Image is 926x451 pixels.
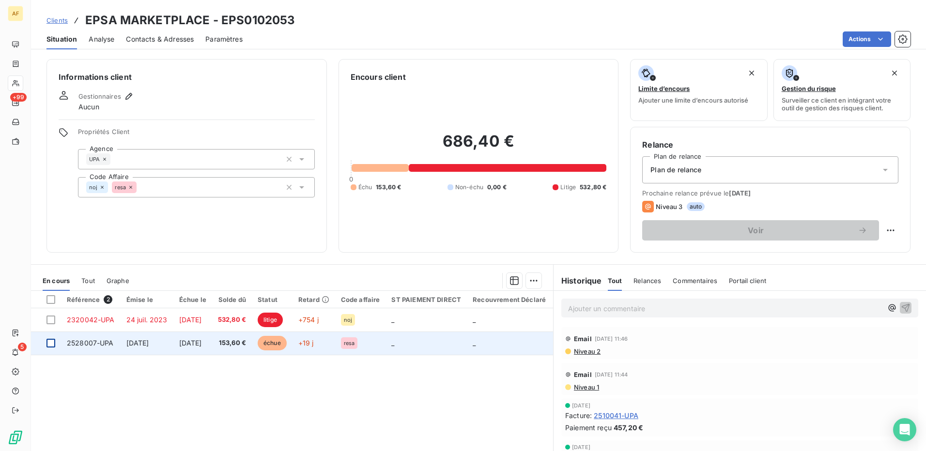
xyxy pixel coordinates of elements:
span: noj [89,184,97,190]
span: Voir [654,226,858,234]
span: Niveau 2 [573,347,601,355]
span: [DATE] [126,339,149,347]
span: 0,00 € [487,183,507,192]
div: ST PAIEMENT DIRECT [391,296,461,303]
span: [DATE] [179,316,202,324]
h2: 686,40 € [351,132,607,161]
div: Statut [258,296,287,303]
span: Échu [358,183,372,192]
img: Logo LeanPay [8,430,23,445]
span: resa [115,184,126,190]
span: [DATE] 11:44 [595,372,628,377]
h6: Informations client [59,71,315,83]
span: 457,20 € [614,422,643,433]
span: resa [344,340,355,346]
input: Ajouter une valeur [137,183,144,192]
button: Actions [843,31,891,47]
span: Non-échu [455,183,483,192]
div: Recouvrement Déclaré [473,296,546,303]
span: Niveau 1 [573,383,599,391]
span: [DATE] [179,339,202,347]
span: _ [473,316,476,324]
div: Open Intercom Messenger [893,418,916,441]
span: échue [258,336,287,350]
span: Paramètres [205,34,243,44]
span: Surveiller ce client en intégrant votre outil de gestion des risques client. [782,96,902,112]
span: litige [258,313,283,327]
span: Email [574,371,592,378]
span: Propriétés Client [78,128,315,141]
span: Analyse [89,34,114,44]
span: Email [574,335,592,343]
span: Tout [81,277,95,285]
span: +19 j [298,339,314,347]
span: 2510041-UPA [594,410,638,421]
span: _ [391,316,394,324]
span: +99 [10,93,27,102]
span: Limite d’encours [638,85,690,92]
span: Niveau 3 [656,203,682,210]
span: 153,60 € [376,183,401,192]
span: auto [687,202,705,211]
h6: Encours client [351,71,406,83]
span: 24 juil. 2023 [126,316,168,324]
span: [DATE] [572,444,590,450]
button: Voir [642,220,879,241]
span: Graphe [107,277,129,285]
a: Clients [46,15,68,25]
span: Gestion du risque [782,85,836,92]
span: +754 j [298,316,319,324]
span: 5 [18,343,27,351]
span: Paiement reçu [565,422,612,433]
div: Solde dû [218,296,246,303]
span: UPA [89,156,100,162]
div: Échue le [179,296,206,303]
span: En cours [43,277,70,285]
h6: Historique [554,275,602,286]
span: 2 [104,295,112,304]
span: 153,60 € [218,338,246,348]
span: Ajouter une limite d’encours autorisé [638,96,748,104]
span: [DATE] [572,403,590,408]
span: [DATE] [729,189,751,197]
div: Retard [298,296,329,303]
span: Situation [46,34,77,44]
span: 532,80 € [218,315,246,325]
span: Aucun [78,102,99,112]
span: 2320042-UPA [67,316,115,324]
span: [DATE] 11:46 [595,336,628,342]
span: Contacts & Adresses [126,34,194,44]
h3: EPSA MARKETPLACE - EPS0102053 [85,12,295,29]
span: _ [391,339,394,347]
span: Plan de relance [650,165,701,175]
span: noj [344,317,352,323]
div: Référence [67,295,115,304]
span: Litige [560,183,576,192]
span: 532,80 € [580,183,606,192]
span: Portail client [729,277,766,285]
span: _ [473,339,476,347]
span: 2528007-UPA [67,339,114,347]
input: Ajouter une valeur [110,155,118,164]
span: Clients [46,16,68,24]
span: Prochaine relance prévue le [642,189,898,197]
button: Gestion du risqueSurveiller ce client en intégrant votre outil de gestion des risques client. [773,59,911,121]
span: Gestionnaires [78,92,121,100]
div: Émise le [126,296,168,303]
span: 0 [349,175,353,183]
button: Limite d’encoursAjouter une limite d’encours autorisé [630,59,767,121]
h6: Relance [642,139,898,150]
div: Code affaire [341,296,380,303]
div: AF [8,6,23,21]
span: Commentaires [673,277,717,285]
span: Relances [633,277,661,285]
span: Tout [608,277,622,285]
span: Facture : [565,410,592,421]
